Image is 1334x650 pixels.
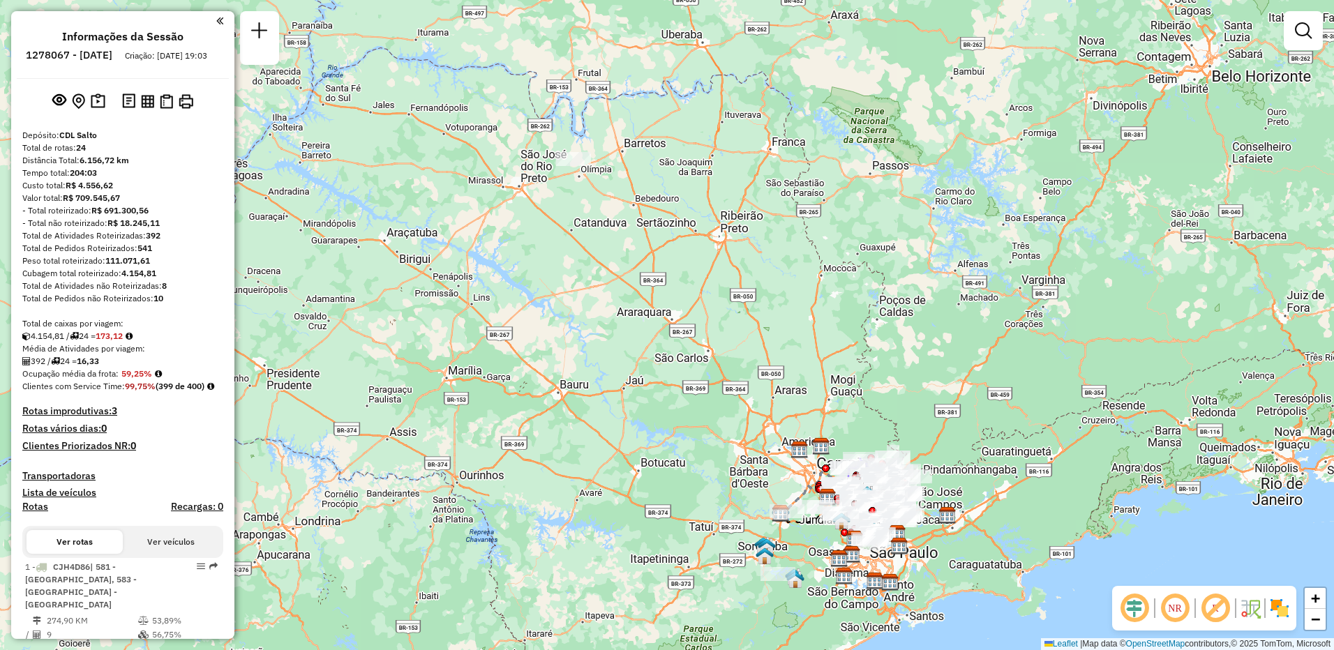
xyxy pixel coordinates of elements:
div: - Total roteirizado: [22,204,223,217]
img: CDD São Paulo [843,545,861,564]
div: - Total não roteirizado: [22,217,223,229]
div: Depósito: [22,129,223,142]
strong: 3 [112,405,117,417]
div: 4.154,81 / 24 = [22,330,223,342]
a: Zoom out [1305,609,1326,630]
a: OpenStreetMap [1126,639,1185,649]
div: Total de Pedidos não Roteirizados: [22,292,223,305]
div: Atividade não roteirizada - MERCADO CHECHINATO LTDA [797,500,832,514]
div: Atividade não roteirizada - CAROLINE COMERCIO DE ALIMENTOS E BEBIDAS [770,504,804,518]
div: Custo total: [22,179,223,192]
span: | [1080,639,1082,649]
button: Visualizar relatório de Roteirização [138,91,157,110]
strong: 0 [130,439,136,452]
strong: (399 de 400) [156,381,204,391]
i: Total de rotas [70,332,79,340]
h4: Transportadoras [22,470,223,482]
strong: 99,75% [125,381,156,391]
strong: R$ 691.300,56 [91,205,149,216]
button: Centralizar mapa no depósito ou ponto de apoio [69,91,88,112]
em: Rotas cross docking consideradas [207,382,214,391]
div: Peso total roteirizado: [22,255,223,267]
i: Cubagem total roteirizado [22,332,31,340]
img: CDD Embu [835,567,853,585]
div: Total de Atividades não Roteirizadas: [22,280,223,292]
strong: 10 [153,293,163,303]
strong: 24 [76,142,86,153]
div: Tempo total: [22,167,223,179]
i: % de utilização do peso [138,617,149,625]
i: % de utilização da cubagem [138,630,149,639]
a: Zoom in [1305,588,1326,609]
div: Atividade não roteirizada - 61.648.912 SUE ELLEN NAYARA BELALBA [824,511,859,525]
div: Média de Atividades por viagem: [22,342,223,355]
img: CDD Diadema [866,572,884,590]
img: CDI Jacareí [938,506,957,524]
i: Distância Total [33,617,41,625]
i: Total de rotas [51,357,60,365]
button: Visualizar Romaneio [157,91,176,112]
div: Atividade não roteirizada - 49.313.177 LAZARO DE JESUS SILVA [556,152,591,166]
strong: 111.071,61 [105,255,150,266]
strong: 8 [162,280,167,291]
button: Exibir sessão original [50,90,69,112]
img: CDI Guarulhos INT [888,524,906,543]
strong: 541 [137,243,152,253]
a: Nova sessão e pesquisa [246,17,273,48]
a: Clique aqui para minimizar o painel [216,13,223,29]
div: Distância Total: [22,154,223,167]
button: Logs desbloquear sessão [119,91,138,112]
img: Warecloud Ibiúna [786,570,804,589]
span: Exibir rótulo [1199,591,1232,625]
strong: 0 [101,422,107,434]
div: Total de Pedidos Roteirizados: [22,242,223,255]
td: 274,90 KM [46,614,137,628]
span: − [1311,610,1320,628]
span: CJH4D86 [53,561,90,572]
img: CDI Jaguariúna [812,437,830,455]
strong: 173,12 [96,331,123,341]
div: Total de Atividades Roteirizadas: [22,229,223,242]
a: Exibir filtros [1289,17,1317,45]
img: CDD Barueri [830,550,848,568]
button: Painel de Sugestão [88,91,108,112]
img: Exibir/Ocultar setores [1268,597,1291,619]
div: 392 / 24 = [22,355,223,368]
h4: Rotas improdutivas: [22,405,223,417]
h4: Recargas: 0 [171,501,223,513]
strong: 204:03 [70,167,97,178]
em: Rota exportada [209,562,218,570]
span: 1 - [25,561,137,610]
div: Cubagem total roteirizado: [22,267,223,280]
img: 621 UDC Light Sorocaba [754,536,772,554]
span: Ocupação média da frota: [22,368,119,379]
i: Total de Atividades [22,357,31,365]
h4: Lista de veículos [22,487,223,499]
h4: Rotas vários dias: [22,423,223,434]
span: | 581 - [GEOGRAPHIC_DATA], 583 - [GEOGRAPHIC_DATA] - [GEOGRAPHIC_DATA] [25,561,137,610]
img: Fluxo de ruas [1239,597,1261,619]
img: CDD Campinas [790,441,809,459]
strong: R$ 4.556,62 [66,180,113,190]
span: + [1311,589,1320,607]
strong: CDL Salto [59,130,97,140]
h4: Informações da Sessão [62,30,183,43]
span: Ocultar NR [1158,591,1192,625]
img: CDI Louveira [818,488,837,506]
h4: Clientes Priorizados NR: [22,440,223,452]
img: CDD Maua [881,573,899,591]
em: Opções [197,562,205,570]
span: Clientes com Service Time: [22,381,125,391]
a: Rotas [22,501,48,513]
strong: 59,25% [121,368,152,379]
button: Ver veículos [123,530,219,554]
img: PA Simulação [758,538,776,556]
td: 56,75% [151,628,218,642]
i: Total de Atividades [33,630,41,639]
strong: 6.156,72 km [80,155,129,165]
a: Leaflet [1044,639,1078,649]
img: CDD Norte [846,530,864,548]
td: / [25,628,32,642]
td: 53,89% [151,614,218,628]
img: Warecloud Sorocaba [756,547,774,565]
